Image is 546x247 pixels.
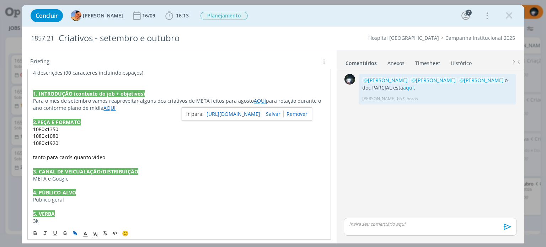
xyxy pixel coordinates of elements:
div: Criativos - setembro e outubro [55,29,310,47]
span: 1080x1080 [33,133,58,139]
span: Cor de Fundo [90,229,100,237]
span: 1080x1350 [33,126,58,133]
p: 3k [33,218,325,225]
span: Concluir [36,13,58,18]
div: dialog [22,5,524,243]
span: Briefing [30,57,49,66]
p: 4 descrições (90 caracteres incluindo espaços) [33,69,325,76]
a: Comentários [345,57,377,67]
strong: 1. INTRODUÇÃO (contexto do job + objetivos) [33,90,145,97]
img: L [71,10,81,21]
a: Campanha Institucional 2025 [445,34,515,41]
button: 🙂 [120,229,130,237]
span: Cor do Texto [80,229,90,237]
a: aqui [403,84,414,91]
p: META e Google [33,175,325,182]
a: Histórico [450,57,472,67]
span: @[PERSON_NAME] [363,77,408,84]
a: AQUI [254,97,266,104]
span: Planejamento [200,12,248,20]
a: [URL][DOMAIN_NAME] [207,109,260,119]
span: [PERSON_NAME] [83,13,123,18]
button: L[PERSON_NAME] [71,10,123,21]
strong: 5. VERBA [33,210,55,217]
span: 🙂 [122,230,129,237]
a: Hospital [GEOGRAPHIC_DATA] [368,34,439,41]
button: 16:13 [164,10,191,21]
span: 1857.21 [31,34,54,42]
img: G [344,74,355,85]
strong: 3. CANAL DE VEICUALAÇÃO/DISTRIBUIÇÃO [33,168,138,175]
strong: 4. PÚBLICO-ALVO [33,189,76,196]
a: Timesheet [415,57,440,67]
button: 7 [460,10,471,21]
span: 16:13 [176,12,189,19]
span: 1080x1920 [33,140,58,146]
strong: 2.PEÇA E FORMATO [33,119,81,125]
p: Para o mês de setembro vamos reaproveitar alguns dos criativos de META feitos para agosto para ro... [33,97,325,112]
span: tanto para cards quanto vídeo [33,154,105,161]
span: @[PERSON_NAME] [411,77,456,84]
span: @[PERSON_NAME] [459,77,504,84]
a: AQUI [103,104,116,111]
span: há 9 horas [397,96,418,102]
p: [PERSON_NAME] [362,96,396,102]
div: 7 [466,10,472,16]
p: o doc PARCIAL está . [362,77,512,91]
div: 16/09 [142,13,157,18]
p: Público geral [33,196,325,203]
button: Concluir [31,9,63,22]
button: Planejamento [200,11,248,20]
div: Anexos [387,60,405,67]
